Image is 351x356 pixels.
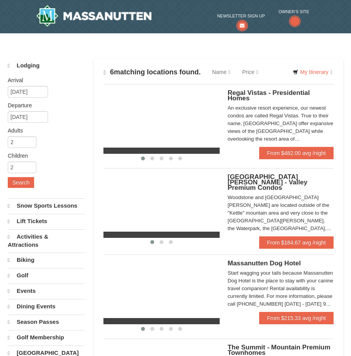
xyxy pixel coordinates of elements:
[236,64,264,80] a: Price
[8,268,85,283] a: Golf
[288,66,337,78] a: My Itinerary
[227,173,307,191] span: [GEOGRAPHIC_DATA][PERSON_NAME] - Valley Premium Condos
[8,177,34,188] button: Search
[279,8,309,28] a: Owner's Site
[227,194,334,232] div: Woodstone and [GEOGRAPHIC_DATA][PERSON_NAME] are located outside of the "Kettle" mountain area an...
[8,58,85,73] a: Lodging
[8,214,85,229] a: Lift Tickets
[8,315,85,329] a: Season Passes
[8,229,85,252] a: Activities & Attractions
[259,147,334,159] a: From $482.00 avg /night
[227,89,310,102] span: Regal Vistas - Presidential Homes
[259,312,334,324] a: From $215.33 avg /night
[8,299,85,314] a: Dining Events
[8,284,85,298] a: Events
[8,253,85,267] a: Biking
[8,101,79,109] label: Departure
[8,330,85,345] a: Golf Membership
[227,260,301,267] span: Massanutten Dog Hotel
[36,5,151,27] img: Massanutten Resort Logo
[8,152,79,160] label: Children
[8,127,79,134] label: Adults
[227,104,334,143] div: An exclusive resort experience, our newest condos are called Regal Vistas. True to their name, [G...
[279,8,309,15] span: Owner's Site
[206,64,236,80] a: Name
[259,236,334,249] a: From $184.67 avg /night
[8,198,85,213] a: Snow Sports Lessons
[8,76,79,84] label: Arrival
[227,269,334,308] div: Start wagging your tails because Massanutten Dog Hotel is the place to stay with your canine trav...
[217,12,265,20] span: Newsletter Sign Up
[36,5,151,27] a: Massanutten Resort
[217,12,265,28] a: Newsletter Sign Up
